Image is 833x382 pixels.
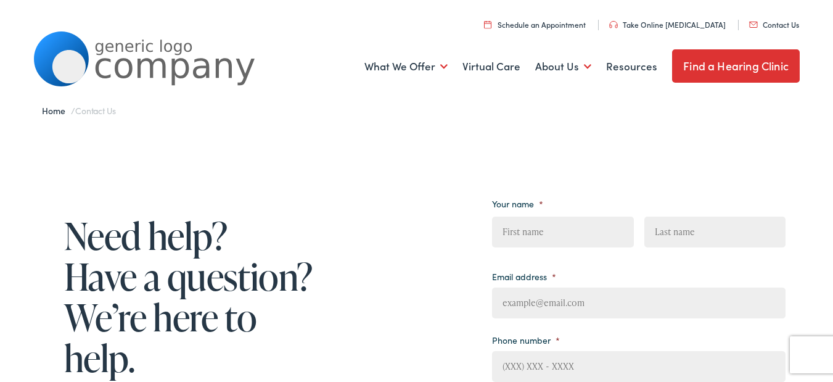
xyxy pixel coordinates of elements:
a: Virtual Care [462,44,520,89]
label: Your name [492,198,543,209]
a: Contact Us [749,19,799,30]
span: Contact Us [75,104,116,117]
h1: Need help? Have a question? We’re here to help. [64,215,317,378]
a: Resources [606,44,657,89]
a: Take Online [MEDICAL_DATA] [609,19,726,30]
img: utility icon [609,21,618,28]
a: Home [42,104,71,117]
img: utility icon [484,20,491,28]
a: Find a Hearing Clinic [672,49,800,83]
span: / [42,104,116,117]
a: What We Offer [364,44,448,89]
label: Phone number [492,334,560,346]
input: First name [492,217,633,247]
a: Schedule an Appointment [484,19,586,30]
a: About Us [535,44,591,89]
input: example@email.com [492,288,786,318]
img: utility icon [749,22,758,28]
input: Last name [644,217,786,247]
label: Email address [492,271,556,282]
input: (XXX) XXX - XXXX [492,351,786,382]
